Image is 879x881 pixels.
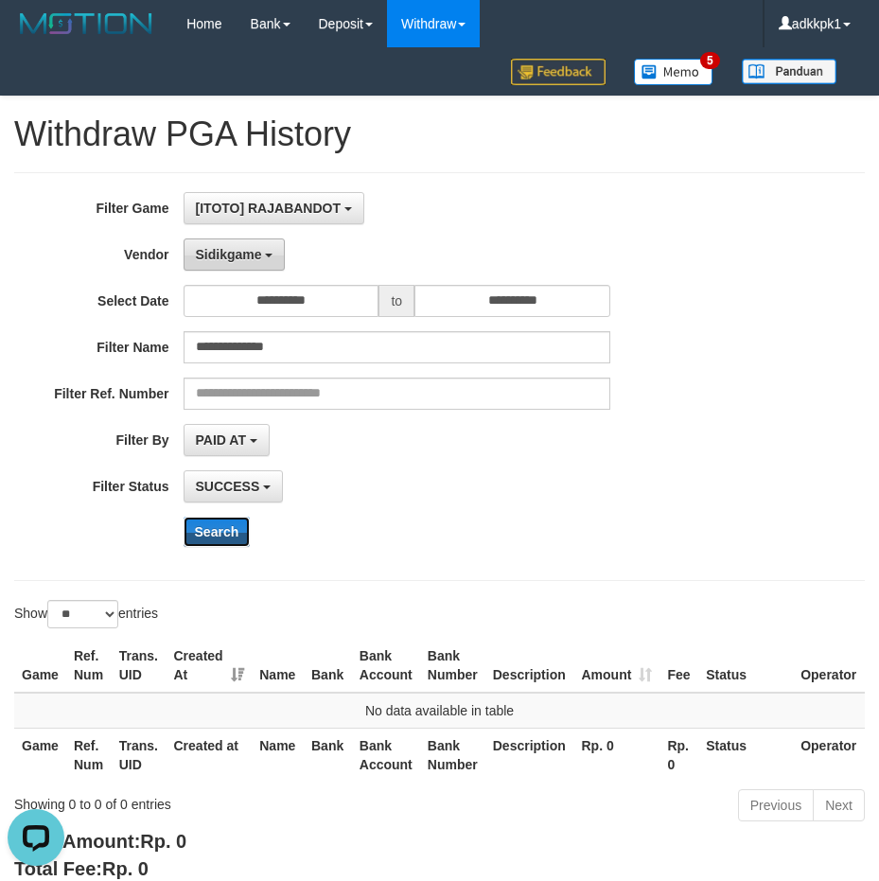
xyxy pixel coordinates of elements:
button: PAID AT [184,424,270,456]
th: Name [252,728,304,782]
th: Name [252,639,304,693]
b: Total Amount: [14,831,186,852]
span: SUCCESS [196,479,260,494]
th: Ref. Num [66,728,112,782]
span: PAID AT [196,432,246,448]
span: Rp. 0 [102,858,149,879]
a: 5 [620,47,728,96]
th: Status [698,728,793,782]
th: Ref. Num [66,639,112,693]
th: Operator [793,639,865,693]
th: Trans. UID [112,728,167,782]
th: Bank [304,639,352,693]
button: Search [184,517,251,547]
span: to [378,285,414,317]
select: Showentries [47,600,118,628]
button: Open LiveChat chat widget [8,8,64,64]
td: No data available in table [14,693,865,729]
th: Created at [167,728,253,782]
img: MOTION_logo.png [14,9,158,38]
a: Previous [738,789,814,821]
h1: Withdraw PGA History [14,115,865,153]
th: Status [698,639,793,693]
span: Sidikgame [196,247,262,262]
th: Operator [793,728,865,782]
th: Bank Number [420,639,485,693]
th: Trans. UID [112,639,167,693]
button: [ITOTO] RAJABANDOT [184,192,364,224]
button: Sidikgame [184,238,286,271]
label: Show entries [14,600,158,628]
img: panduan.png [742,59,836,84]
span: Rp. 0 [140,831,186,852]
th: Bank Number [420,728,485,782]
b: Total Fee: [14,858,149,879]
th: Description [485,639,574,693]
a: Next [813,789,865,821]
th: Rp. 0 [573,728,659,782]
th: Bank Account [352,728,420,782]
th: Rp. 0 [659,728,698,782]
th: Description [485,728,574,782]
img: Feedback.jpg [511,59,606,85]
th: Game [14,639,66,693]
th: Game [14,728,66,782]
th: Fee [659,639,698,693]
th: Bank [304,728,352,782]
th: Bank Account [352,639,420,693]
span: 5 [700,52,720,69]
div: Showing 0 to 0 of 0 entries [14,787,352,814]
th: Amount: activate to sort column ascending [573,639,659,693]
img: Button%20Memo.svg [634,59,713,85]
span: [ITOTO] RAJABANDOT [196,201,341,216]
button: SUCCESS [184,470,284,502]
th: Created At: activate to sort column ascending [167,639,253,693]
